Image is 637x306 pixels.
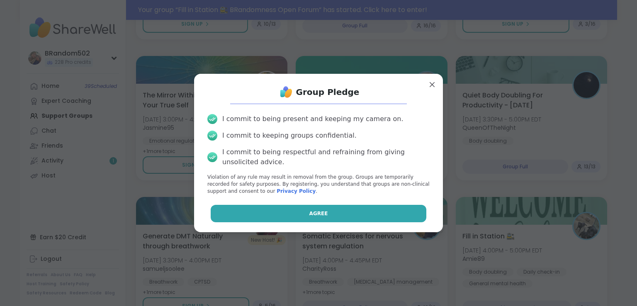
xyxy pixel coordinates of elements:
[211,205,427,222] button: Agree
[309,210,328,217] span: Agree
[222,114,403,124] div: I commit to being present and keeping my camera on.
[278,84,294,100] img: ShareWell Logo
[207,174,430,194] p: Violation of any rule may result in removal from the group. Groups are temporarily recorded for s...
[296,86,360,98] h1: Group Pledge
[222,131,357,141] div: I commit to keeping groups confidential.
[277,188,316,194] a: Privacy Policy
[222,147,430,167] div: I commit to being respectful and refraining from giving unsolicited advice.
